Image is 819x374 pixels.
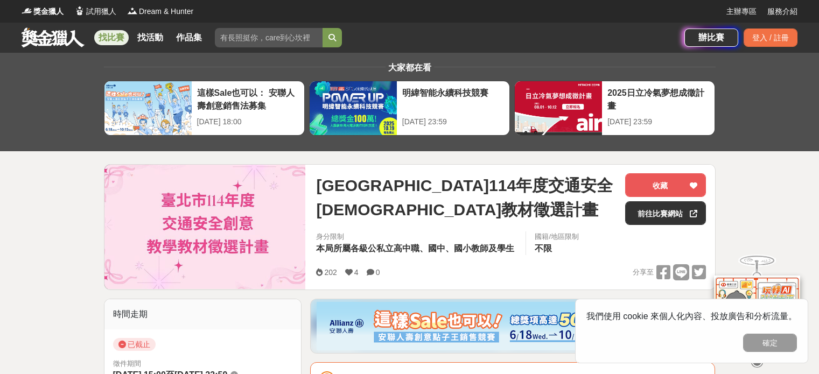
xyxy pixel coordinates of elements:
[113,359,141,368] span: 徵件期間
[354,268,359,277] span: 4
[74,6,116,17] a: Logo試用獵人
[625,201,706,225] a: 前往比賽網站
[743,334,797,352] button: 確定
[316,231,517,242] div: 身分限制
[86,6,116,17] span: 試用獵人
[104,81,305,136] a: 這樣Sale也可以： 安聯人壽創意銷售法募集[DATE] 18:00
[104,299,302,329] div: 時間走期
[197,87,299,111] div: 這樣Sale也可以： 安聯人壽創意銷售法募集
[714,276,800,347] img: d2146d9a-e6f6-4337-9592-8cefde37ba6b.png
[197,116,299,128] div: [DATE] 18:00
[127,5,138,16] img: Logo
[684,29,738,47] a: 辦比賽
[586,312,797,321] span: 我們使用 cookie 來個人化內容、投放廣告和分析流量。
[317,302,709,350] img: dcc59076-91c0-4acb-9c6b-a1d413182f46.png
[316,173,617,222] span: [GEOGRAPHIC_DATA]114年度交通安全[DEMOGRAPHIC_DATA]教材徵選計畫
[324,268,337,277] span: 202
[133,30,167,45] a: 找活動
[402,87,504,111] div: 明緯智能永續科技競賽
[33,6,64,17] span: 獎金獵人
[607,87,709,111] div: 2025日立冷氣夢想成徵計畫
[215,28,323,47] input: 有長照挺你，care到心坎裡！青春出手，拍出照顧 影音徵件活動
[139,6,193,17] span: Dream & Hunter
[172,30,206,45] a: 作品集
[535,231,579,242] div: 國籍/地區限制
[94,30,129,45] a: 找比賽
[22,5,32,16] img: Logo
[633,264,654,280] span: 分享至
[386,63,434,72] span: 大家都在看
[127,6,193,17] a: LogoDream & Hunter
[402,116,504,128] div: [DATE] 23:59
[767,6,797,17] a: 服務介紹
[104,165,306,289] img: Cover Image
[744,29,797,47] div: 登入 / 註冊
[316,244,514,253] span: 本局所屬各級公私立高中職、國中、國小教師及學生
[22,6,64,17] a: Logo獎金獵人
[514,81,715,136] a: 2025日立冷氣夢想成徵計畫[DATE] 23:59
[607,116,709,128] div: [DATE] 23:59
[535,244,552,253] span: 不限
[726,6,757,17] a: 主辦專區
[625,173,706,197] button: 收藏
[113,338,156,351] span: 已截止
[309,81,510,136] a: 明緯智能永續科技競賽[DATE] 23:59
[376,268,380,277] span: 0
[74,5,85,16] img: Logo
